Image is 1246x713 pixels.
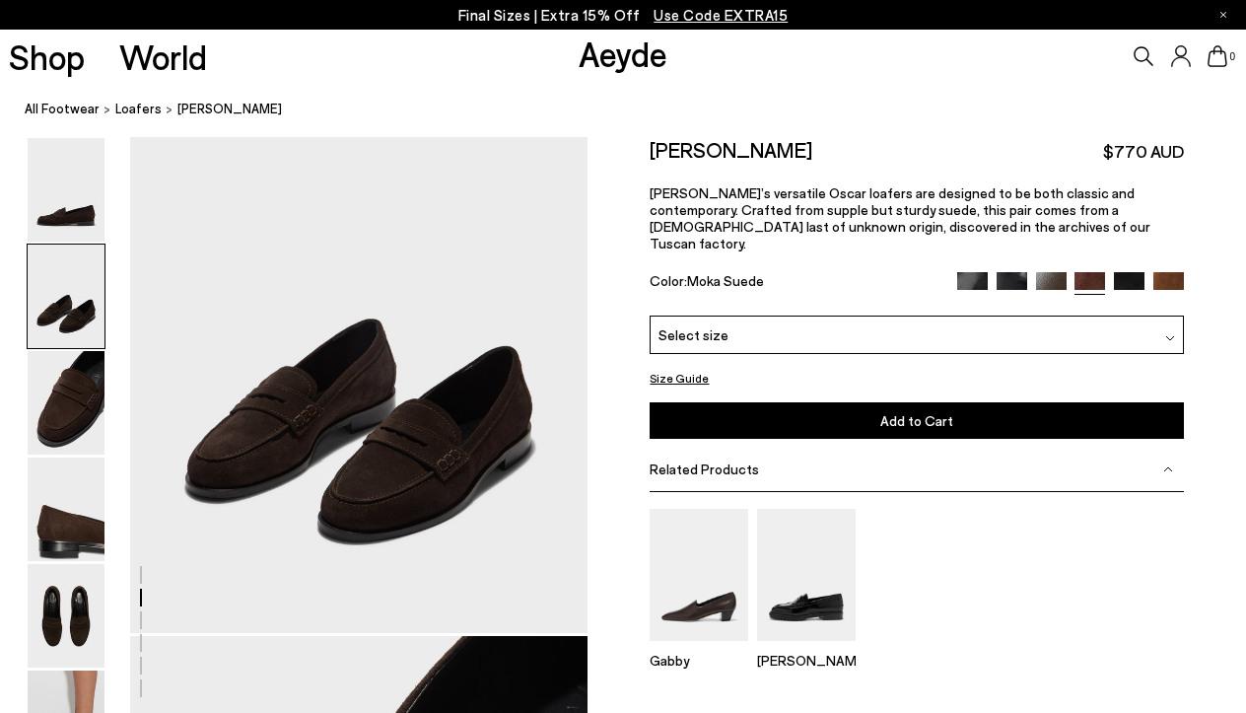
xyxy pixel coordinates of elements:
[687,272,764,289] span: Moka Suede
[28,245,104,348] img: Oscar Suede Loafers - Image 2
[458,3,789,28] p: Final Sizes | Extra 15% Off
[1163,464,1173,474] img: svg%3E
[650,461,759,477] span: Related Products
[757,627,856,669] a: Leon Loafers [PERSON_NAME]
[28,351,104,455] img: Oscar Suede Loafers - Image 3
[1103,139,1184,164] span: $770 AUD
[115,101,162,116] span: Loafers
[658,324,728,345] span: Select size
[650,402,1183,439] button: Add to Cart
[650,366,709,391] button: Size Guide
[1208,45,1227,67] a: 0
[650,509,748,640] img: Gabby Almond-Toe Loafers
[650,137,812,162] h2: [PERSON_NAME]
[9,39,85,74] a: Shop
[880,412,953,429] span: Add to Cart
[654,6,788,24] span: Navigate to /collections/ss25-final-sizes
[119,39,207,74] a: World
[28,458,104,561] img: Oscar Suede Loafers - Image 4
[28,138,104,242] img: Oscar Suede Loafers - Image 1
[1227,51,1237,62] span: 0
[579,33,667,74] a: Aeyde
[650,627,748,669] a: Gabby Almond-Toe Loafers Gabby
[650,272,939,295] div: Color:
[650,184,1150,251] span: [PERSON_NAME]’s versatile Oscar loafers are designed to be both classic and contemporary. Crafted...
[25,99,100,119] a: All Footwear
[177,99,282,119] span: [PERSON_NAME]
[757,652,856,669] p: [PERSON_NAME]
[25,83,1246,137] nav: breadcrumb
[650,652,748,669] p: Gabby
[757,509,856,640] img: Leon Loafers
[115,99,162,119] a: Loafers
[28,564,104,668] img: Oscar Suede Loafers - Image 5
[1165,333,1175,343] img: svg%3E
